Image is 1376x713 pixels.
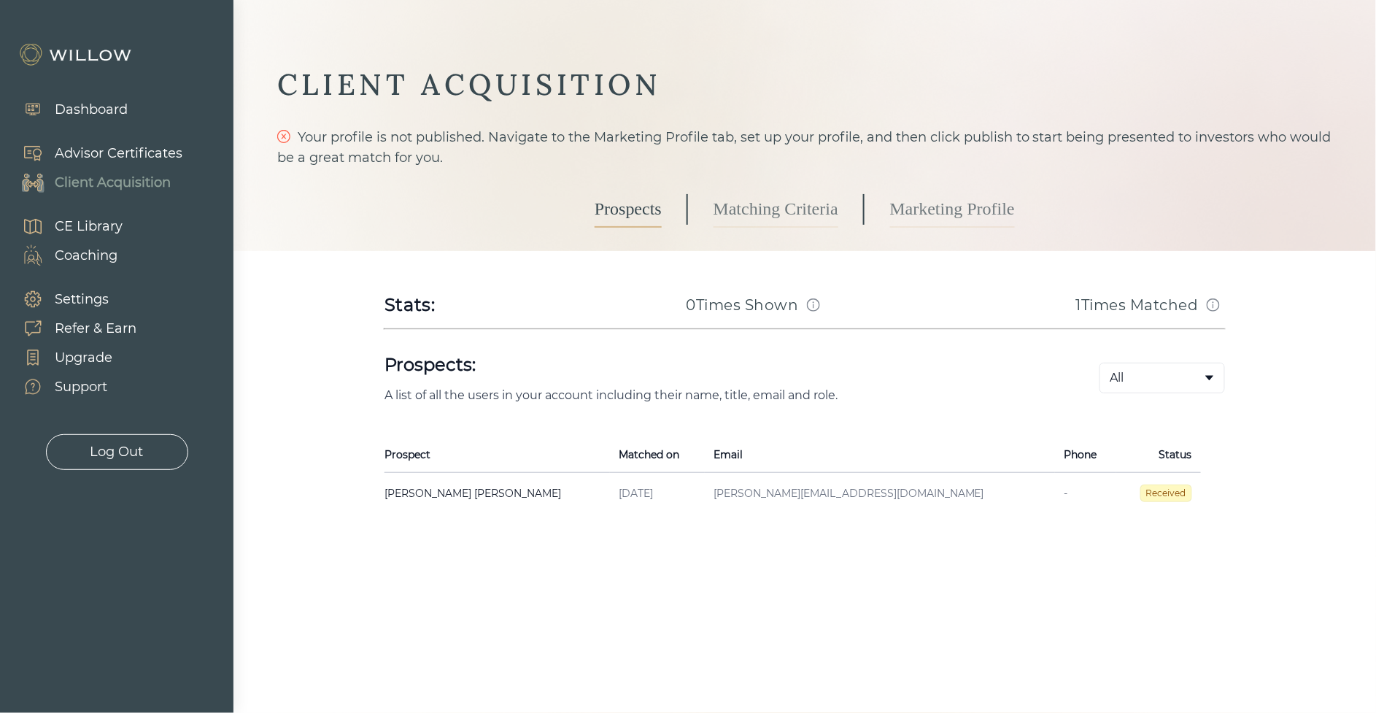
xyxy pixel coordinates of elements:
[384,293,436,317] div: Stats:
[18,43,135,66] img: Willow
[384,388,1053,402] p: A list of all the users in your account including their name, title, email and role.
[714,191,838,228] a: Matching Criteria
[277,66,1332,104] div: CLIENT ACQUISITION
[610,473,705,514] td: [DATE]
[55,173,171,193] div: Client Acquisition
[384,353,1053,377] h1: Prospects:
[890,191,1015,228] a: Marketing Profile
[802,293,825,317] button: Match info
[1076,295,1199,315] h3: 1 Times Matched
[595,191,662,228] a: Prospects
[1140,485,1192,502] span: Received
[7,285,136,314] a: Settings
[610,437,705,473] th: Matched on
[7,212,123,241] a: CE Library
[384,437,610,473] th: Prospect
[1202,293,1225,317] button: Match info
[55,217,123,236] div: CE Library
[1116,437,1201,473] th: Status
[687,295,799,315] h3: 0 Times Shown
[384,473,610,514] td: [PERSON_NAME] [PERSON_NAME]
[7,241,123,270] a: Coaching
[7,95,128,124] a: Dashboard
[1110,369,1124,387] span: All
[277,130,290,143] span: close-circle
[7,314,136,343] a: Refer & Earn
[807,298,820,312] span: info-circle
[705,473,1055,514] td: [PERSON_NAME][EMAIL_ADDRESS][DOMAIN_NAME]
[7,139,182,168] a: Advisor Certificates
[90,442,144,462] div: Log Out
[1204,372,1215,384] span: caret-down
[1055,473,1116,514] td: -
[1207,298,1220,312] span: info-circle
[55,246,117,266] div: Coaching
[1055,437,1116,473] th: Phone
[55,319,136,339] div: Refer & Earn
[55,348,112,368] div: Upgrade
[55,144,182,163] div: Advisor Certificates
[55,377,107,397] div: Support
[705,437,1055,473] th: Email
[7,168,182,197] a: Client Acquisition
[55,290,109,309] div: Settings
[277,127,1332,168] div: Your profile is not published. Navigate to the Marketing Profile tab, set up your profile, and th...
[7,343,136,372] a: Upgrade
[55,100,128,120] div: Dashboard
